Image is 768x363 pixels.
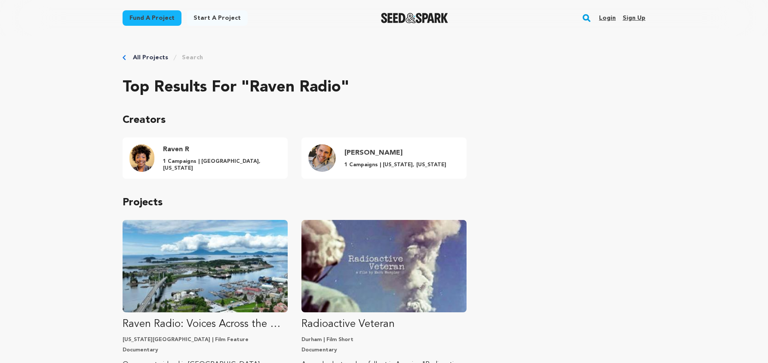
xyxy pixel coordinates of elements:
img: 10405340_10152555230457150_7664588303314667749_n.jpg [308,144,336,172]
p: 1 Campaigns | [US_STATE], [US_STATE] [344,162,446,168]
a: Rick Raven Profile [301,137,467,179]
p: Raven Radio: Voices Across the Water [123,317,288,331]
p: Radioactive Veteran [301,317,467,331]
a: Raven R Profile [123,137,288,179]
a: Seed&Spark Homepage [381,13,449,23]
a: All Projects [133,53,168,62]
p: 1 Campaigns | [GEOGRAPHIC_DATA], [US_STATE] [163,158,279,172]
h4: Raven R [163,144,279,155]
h2: Top results for "Raven Radio" [123,79,645,96]
p: [US_STATE][GEOGRAPHIC_DATA] | Film Feature [123,336,288,343]
a: Login [599,11,616,25]
img: Headshot.jpeg [129,144,154,172]
h4: [PERSON_NAME] [344,148,446,158]
p: Projects [123,196,645,210]
p: Documentary [123,347,288,354]
p: Documentary [301,347,467,354]
p: Durham | Film Short [301,336,467,343]
a: Search [182,53,203,62]
a: Start a project [187,10,248,26]
a: Sign up [623,11,645,25]
div: Breadcrumb [123,53,645,62]
p: Creators [123,113,645,127]
a: Fund a project [123,10,181,26]
img: Seed&Spark Logo Dark Mode [381,13,449,23]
